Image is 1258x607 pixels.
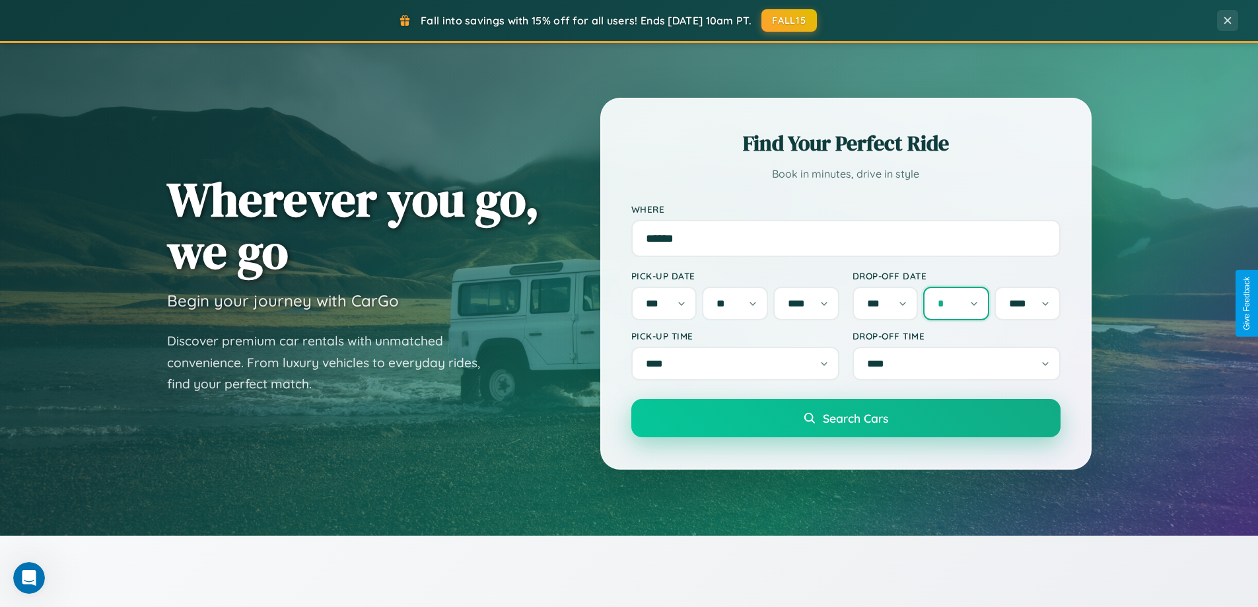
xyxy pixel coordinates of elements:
p: Book in minutes, drive in style [631,164,1061,184]
label: Drop-off Time [853,330,1061,341]
label: Pick-up Time [631,330,839,341]
span: Search Cars [823,411,888,425]
button: FALL15 [761,9,817,32]
button: Search Cars [631,399,1061,437]
h2: Find Your Perfect Ride [631,129,1061,158]
h1: Wherever you go, we go [167,173,540,277]
label: Where [631,203,1061,215]
span: Fall into savings with 15% off for all users! Ends [DATE] 10am PT. [421,14,751,27]
div: Give Feedback [1242,277,1251,330]
p: Discover premium car rentals with unmatched convenience. From luxury vehicles to everyday rides, ... [167,330,497,395]
h3: Begin your journey with CarGo [167,291,399,310]
label: Drop-off Date [853,270,1061,281]
iframe: Intercom live chat [13,562,45,594]
label: Pick-up Date [631,270,839,281]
